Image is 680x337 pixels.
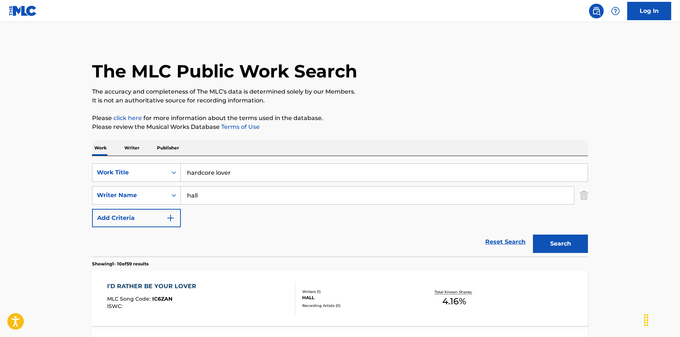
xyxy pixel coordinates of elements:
[302,289,413,294] div: Writers ( 1 )
[589,4,604,18] a: Public Search
[92,140,109,156] p: Work
[627,2,671,20] a: Log In
[92,60,357,82] h1: The MLC Public Work Search
[220,123,260,130] a: Terms of Use
[592,7,601,15] img: search
[92,163,588,257] form: Search Form
[302,303,413,308] div: Recording Artists ( 0 )
[92,261,149,267] p: Showing 1 - 10 of 59 results
[155,140,181,156] p: Publisher
[92,87,588,96] p: The accuracy and completeness of The MLC's data is determined solely by our Members.
[435,289,474,295] p: Total Known Shares:
[107,282,200,291] div: I'D RATHER BE YOUR LOVER
[92,271,588,326] a: I'D RATHER BE YOUR LOVERMLC Song Code:IC6ZANISWC:Writers (1)HALLRecording Artists (0)Total Known ...
[608,4,623,18] div: Help
[9,6,37,16] img: MLC Logo
[643,302,680,337] iframe: Chat Widget
[113,115,142,122] a: click here
[442,295,466,308] span: 4.16 %
[92,114,588,123] p: Please for more information about the terms used in the database.
[640,309,652,331] div: Drag
[107,296,152,302] span: MLC Song Code :
[97,168,163,177] div: Work Title
[122,140,142,156] p: Writer
[92,123,588,131] p: Please review the Musical Works Database
[107,303,124,309] span: ISWC :
[92,209,181,227] button: Add Criteria
[166,214,175,222] img: 9d2ae6d4665cec9f34b9.svg
[97,191,163,200] div: Writer Name
[611,7,620,15] img: help
[580,186,588,204] img: Delete Criterion
[533,235,588,253] button: Search
[482,234,529,250] a: Reset Search
[92,96,588,105] p: It is not an authoritative source for recording information.
[152,296,172,302] span: IC6ZAN
[302,294,413,301] div: HALL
